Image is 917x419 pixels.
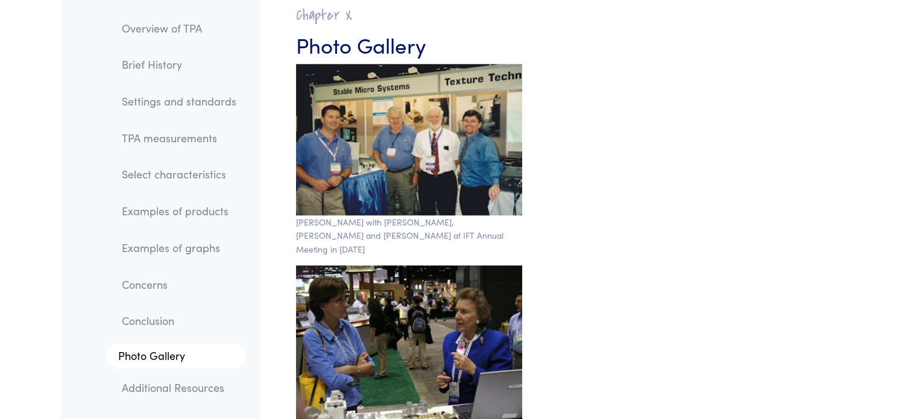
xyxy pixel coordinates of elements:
[112,271,246,298] a: Concerns
[296,30,522,59] h3: Photo Gallery
[296,6,522,25] h2: Chapter X
[112,234,246,262] a: Examples of graphs
[112,307,246,335] a: Conclusion
[106,344,246,368] a: Photo Gallery
[112,198,246,225] a: Examples of products
[112,161,246,189] a: Select characteristics
[112,51,246,79] a: Brief History
[112,124,246,152] a: TPA measurements
[112,87,246,115] a: Settings and standards
[296,215,522,256] p: [PERSON_NAME] with [PERSON_NAME], [PERSON_NAME] and [PERSON_NAME] at IFT Annual Meeting in [DATE]
[112,374,246,402] a: Additional Resources
[112,14,246,42] a: Overview of TPA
